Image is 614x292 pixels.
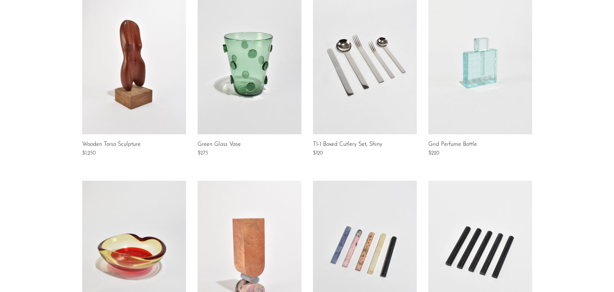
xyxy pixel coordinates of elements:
a: Wooden Torso Sculpture [82,141,141,148]
span: $1,250 [82,151,96,156]
span: $220 [428,151,439,156]
a: Green Glass Vase [198,141,241,148]
span: $120 [313,151,323,156]
a: Grid Perfume Bottle [428,141,477,148]
a: TI-1 Boxed Cutlery Set, Shiny [313,141,382,148]
span: $275 [198,151,208,156]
